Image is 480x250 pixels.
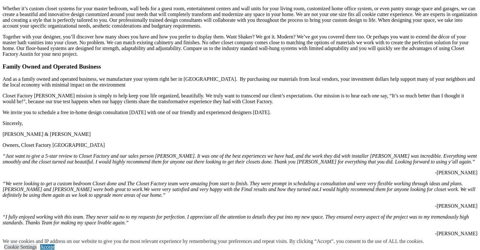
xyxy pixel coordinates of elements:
[3,110,477,115] p: We invite you to schedule a free in-home design consultation [DATE] with one of our friendly and ...
[3,170,477,176] p: -[PERSON_NAME]
[3,238,424,244] div: We use cookies and IP address on our website to give you the most relevant experience by remember...
[3,231,477,237] p: -[PERSON_NAME]
[4,244,37,250] a: Cookie Settings
[3,142,477,148] p: Owners, Closet Factory [GEOGRAPHIC_DATA]
[3,121,477,126] p: Sincerely,
[40,244,55,250] a: Accept
[3,153,477,164] em: “Just want to give a 5-star review to Closet Factory and our sales person [PERSON_NAME]. It was o...
[3,131,477,137] p: [PERSON_NAME] & [PERSON_NAME]
[3,203,477,209] p: -[PERSON_NAME]
[3,76,477,88] p: And as a family owned and operated business, we manufacture your system right her in [GEOGRAPHIC_...
[3,63,477,70] h3: Family Owned and Operated Business
[3,181,475,198] em: “We were looking to get a custom bedroom Closet done and The Closet Factory team were amazing fro...
[3,214,469,225] em: “I fully enjoyed working with this team. They never said no to my requests for perfection. I appr...
[3,6,477,29] p: Whether it’s custom closet systems for your master bedroom, wall beds for a guest room, entertain...
[3,34,477,57] p: Together with your designer, you’ll discover how many shoes you have and how you prefer to displa...
[3,93,477,104] p: Closet Factory [PERSON_NAME] mission is simply to help keep your life organized, beautifully. We ...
